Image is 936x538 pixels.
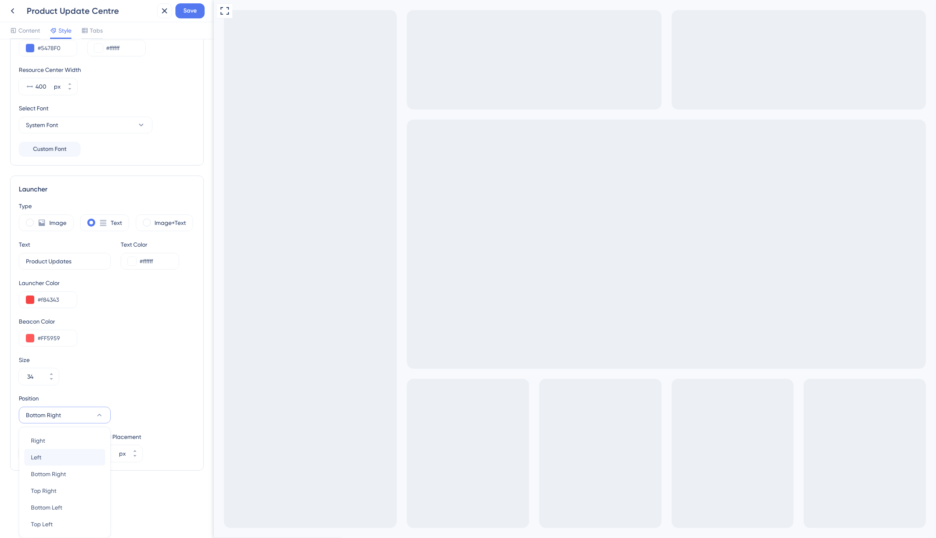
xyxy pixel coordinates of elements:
span: Content [18,25,40,36]
button: px [127,445,142,454]
button: Bottom Right [24,466,105,482]
label: Text [111,218,122,228]
span: Left [31,452,41,462]
button: px [127,454,142,462]
button: System Font [19,117,152,133]
span: System Font [26,120,58,130]
button: Left [24,449,105,466]
span: Right [31,436,45,446]
button: Top Left [24,516,105,533]
input: px [36,82,52,92]
span: Bottom Right [26,410,61,420]
div: Product Update Centre [27,5,154,17]
span: Bottom Right [31,469,66,479]
div: Text Color [121,240,179,250]
span: Custom Font [33,144,66,154]
button: Bottom Left [24,499,105,516]
div: Horizontal Placement [84,432,142,442]
div: Type [19,201,195,211]
div: Launcher Color [19,278,77,288]
button: Save [175,3,205,18]
span: Save [183,6,197,16]
div: Position [19,393,111,403]
span: Bottom Left [31,502,62,513]
label: Image+Text [155,218,186,228]
button: Top Right [24,482,105,499]
label: Image [49,218,66,228]
button: Right [24,432,105,449]
span: Top Right [31,486,56,496]
button: px [62,87,77,95]
div: px [54,82,61,92]
span: Tabs [90,25,103,36]
div: Beacon Color [19,316,195,326]
div: px [119,449,126,459]
div: 3 [62,4,65,11]
input: Get Started [26,257,104,266]
button: Bottom Right [19,407,111,423]
span: Top Left [31,519,53,529]
button: Custom Font [19,142,81,157]
div: Select Font [19,103,195,113]
div: Size [19,355,195,365]
div: Text [19,240,30,250]
div: Launcher [19,184,195,194]
div: Resource Center Width [19,65,195,75]
button: px [62,78,77,87]
span: Product Updates [4,2,56,12]
span: Style [58,25,71,36]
